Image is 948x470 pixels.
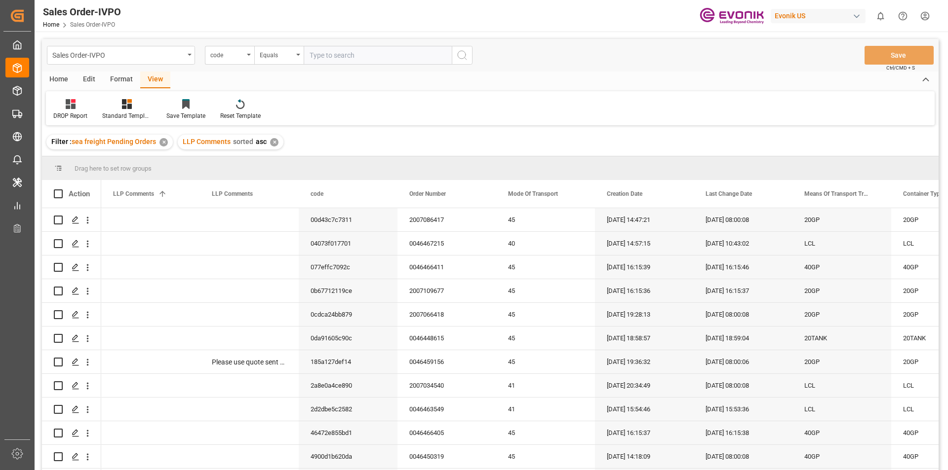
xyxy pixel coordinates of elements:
div: Press SPACE to select this row. [42,374,101,398]
a: Home [43,21,59,28]
div: [DATE] 08:00:08 [694,208,792,231]
div: 20GP [792,208,891,231]
div: Format [103,72,140,88]
button: open menu [254,46,304,65]
div: [DATE] 18:58:57 [595,326,694,350]
div: [DATE] 16:15:39 [595,255,694,279]
span: asc [256,138,267,145]
div: DROP Report [53,111,87,120]
div: Sales Order-IVPO [52,48,184,61]
div: 077effc7092c [299,255,397,279]
div: [DATE] 16:15:36 [595,279,694,302]
div: [DATE] 14:18:09 [595,445,694,468]
div: Press SPACE to select this row. [42,255,101,279]
div: 40GP [792,445,891,468]
div: [DATE] 20:34:49 [595,374,694,397]
button: show 0 new notifications [869,5,892,27]
div: 0046450319 [397,445,496,468]
span: sorted [233,138,253,145]
div: 2007086417 [397,208,496,231]
div: 0046466411 [397,255,496,279]
div: 0046467215 [397,232,496,255]
div: Press SPACE to select this row. [42,445,101,469]
div: 40GP [792,255,891,279]
div: 40 [496,232,595,255]
div: 46472e855bd1 [299,421,397,444]
div: 45 [496,255,595,279]
div: 0046463549 [397,398,496,421]
div: [DATE] 19:36:32 [595,350,694,373]
div: 45 [496,445,595,468]
div: 45 [496,279,595,302]
div: 45 [496,326,595,350]
p: Please use quote sent with subject line " FW: IVPO 46459156 Approval to use Crosslinker EGT rate" [212,351,287,373]
div: 45 [496,303,595,326]
div: [DATE] 14:47:21 [595,208,694,231]
div: View [140,72,170,88]
div: 20TANK [792,326,891,350]
div: 41 [496,398,595,421]
div: Equals [260,48,293,60]
div: Save Template [166,111,205,120]
div: [DATE] 16:15:37 [694,279,792,302]
div: [DATE] 10:43:02 [694,232,792,255]
span: Drag here to set row groups [75,165,152,172]
div: [DATE] 14:57:15 [595,232,694,255]
span: Creation Date [607,190,642,197]
div: 41 [496,374,595,397]
span: Container Type [903,190,943,197]
div: 0da91605c90c [299,326,397,350]
button: Evonik US [771,6,869,25]
div: [DATE] 18:59:04 [694,326,792,350]
button: search button [452,46,473,65]
div: Standard Templates [102,111,152,120]
button: Help Center [892,5,914,27]
div: LCL [792,398,891,421]
div: Home [42,72,76,88]
div: Press SPACE to select this row. [42,350,101,374]
button: open menu [205,46,254,65]
div: [DATE] 15:53:36 [694,398,792,421]
div: Press SPACE to select this row. [42,208,101,232]
span: Mode Of Transport [508,190,558,197]
div: 2007109677 [397,279,496,302]
div: Edit [76,72,103,88]
span: Last Change Date [706,190,752,197]
div: Press SPACE to select this row. [42,398,101,421]
input: Type to search [304,46,452,65]
div: Press SPACE to select this row. [42,303,101,326]
div: [DATE] 08:00:08 [694,445,792,468]
div: Reset Template [220,111,261,120]
div: 40GP [792,421,891,444]
div: 0046448615 [397,326,496,350]
div: 45 [496,350,595,373]
button: Save [865,46,934,65]
div: 2007034540 [397,374,496,397]
div: 45 [496,208,595,231]
div: 185a127def14 [299,350,397,373]
div: Press SPACE to select this row. [42,326,101,350]
span: LLP Comments [212,190,253,197]
div: [DATE] 16:15:46 [694,255,792,279]
div: code [210,48,244,60]
span: LLP Comments [113,190,154,197]
div: LCL [792,374,891,397]
div: 0b67712119ce [299,279,397,302]
div: 2007066418 [397,303,496,326]
div: [DATE] 15:54:46 [595,398,694,421]
div: 20GP [792,303,891,326]
div: LCL [792,232,891,255]
div: 4900d1b620da [299,445,397,468]
div: Press SPACE to select this row. [42,421,101,445]
div: 20GP [792,350,891,373]
div: Sales Order-IVPO [43,4,121,19]
div: [DATE] 19:28:13 [595,303,694,326]
span: Order Number [409,190,446,197]
span: code [311,190,323,197]
div: 04073f017701 [299,232,397,255]
div: Press SPACE to select this row. [42,232,101,255]
div: [DATE] 08:00:06 [694,350,792,373]
div: 0046466405 [397,421,496,444]
div: 45 [496,421,595,444]
div: 0046459156 [397,350,496,373]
